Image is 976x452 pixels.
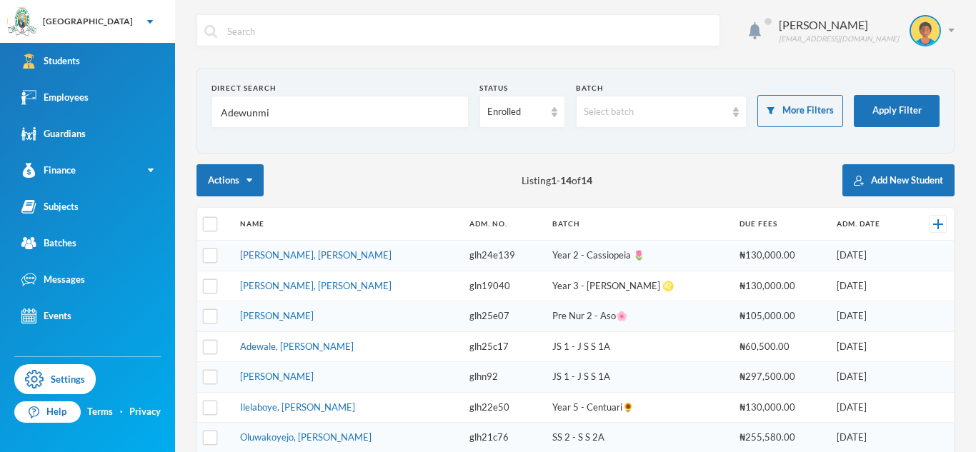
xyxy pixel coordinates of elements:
div: Messages [21,272,85,287]
a: Oluwakoyejo, [PERSON_NAME] [240,431,372,443]
div: Students [21,54,80,69]
th: Adm. Date [830,208,910,241]
input: Search [226,15,712,47]
a: Ilelaboye, [PERSON_NAME] [240,401,355,413]
b: 14 [560,174,572,186]
a: Settings [14,364,96,394]
td: glh25c17 [462,331,545,362]
th: Name [233,208,462,241]
td: gln19040 [462,271,545,301]
td: Year 5 - Centuari🌻 [545,392,733,423]
a: [PERSON_NAME] [240,310,314,321]
td: Pre Nur 2 - Aso🌸 [545,301,733,332]
td: Year 2 - Cassiopeia 🌷 [545,241,733,271]
td: glhn92 [462,362,545,393]
td: JS 1 - J S S 1A [545,362,733,393]
img: logo [8,8,36,36]
td: [DATE] [830,392,910,423]
div: Subjects [21,199,79,214]
td: glh24e139 [462,241,545,271]
b: 1 [551,174,557,186]
th: Batch [545,208,733,241]
a: [PERSON_NAME], [PERSON_NAME] [240,280,392,291]
div: Direct Search [211,83,469,94]
td: Year 3 - [PERSON_NAME] ♌️ [545,271,733,301]
a: Terms [87,405,113,419]
img: search [204,25,217,38]
a: Adewale, [PERSON_NAME] [240,341,354,352]
th: Due Fees [732,208,829,241]
a: [PERSON_NAME] [240,371,314,382]
div: Guardians [21,126,86,141]
div: Finance [21,163,76,178]
div: [EMAIL_ADDRESS][DOMAIN_NAME] [779,34,899,44]
td: glh22e50 [462,392,545,423]
img: STUDENT [911,16,940,45]
td: [DATE] [830,301,910,332]
td: ₦105,000.00 [732,301,829,332]
td: [DATE] [830,362,910,393]
td: ₦130,000.00 [732,241,829,271]
img: + [933,219,943,229]
div: [GEOGRAPHIC_DATA] [43,15,133,28]
button: More Filters [757,95,843,127]
th: Adm. No. [462,208,545,241]
div: Batches [21,236,76,251]
a: Help [14,401,81,423]
div: Batch [576,83,747,94]
div: Enrolled [487,105,544,119]
button: Actions [196,164,264,196]
span: Listing - of [522,173,592,188]
td: ₦130,000.00 [732,271,829,301]
a: [PERSON_NAME], [PERSON_NAME] [240,249,392,261]
div: Events [21,308,71,323]
button: Add New Student [842,164,955,196]
td: ₦297,500.00 [732,362,829,393]
input: Name, Admin No, Phone number, Email Address [219,96,461,129]
div: · [120,405,123,419]
td: [DATE] [830,331,910,362]
a: Privacy [129,405,161,419]
td: [DATE] [830,271,910,301]
div: Status [479,83,565,94]
div: [PERSON_NAME] [779,16,899,34]
div: Employees [21,90,89,105]
td: ₦60,500.00 [732,331,829,362]
div: Select batch [584,105,727,119]
b: 14 [581,174,592,186]
button: Apply Filter [854,95,940,127]
td: [DATE] [830,241,910,271]
td: ₦130,000.00 [732,392,829,423]
td: JS 1 - J S S 1A [545,331,733,362]
td: glh25e07 [462,301,545,332]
